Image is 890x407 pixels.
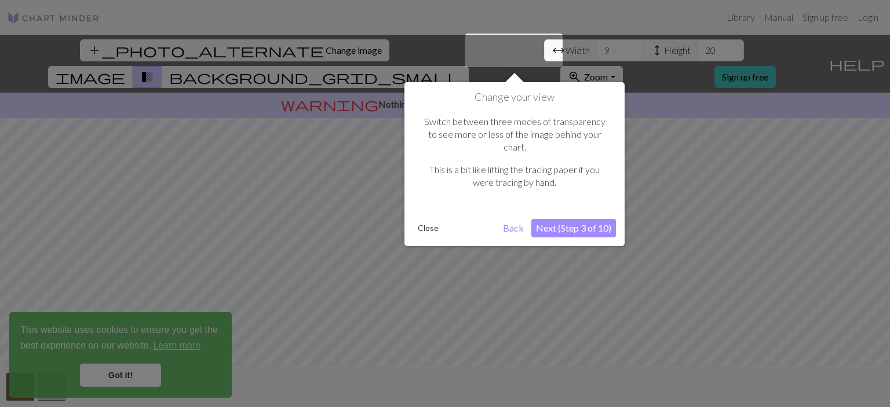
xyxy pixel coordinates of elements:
p: Switch between three modes of transparency to see more or less of the image behind your chart. [419,115,610,154]
div: Change your view [404,82,625,246]
button: Next (Step 3 of 10) [531,219,616,237]
h1: Change your view [413,91,616,104]
p: This is a bit like lifting the tracing paper if you were tracing by hand. [419,163,610,189]
button: Back [498,219,528,237]
button: Close [413,219,443,237]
